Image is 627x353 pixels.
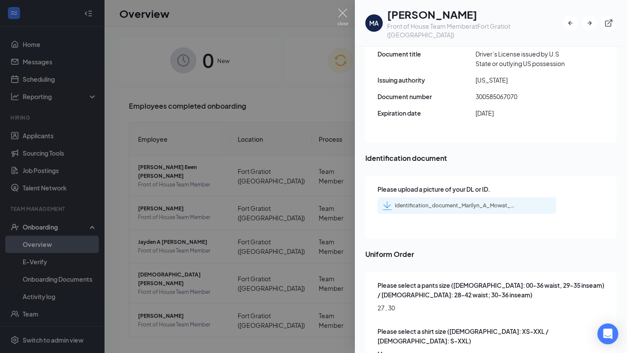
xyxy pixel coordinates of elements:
[383,201,517,210] a: Identification_document_Marilyn_A_Mowat_uploadedfile_20250913.pdf.pdf
[566,19,575,27] svg: ArrowLeftNew
[378,280,606,300] span: Please select a pants size ([DEMOGRAPHIC_DATA]: 00-36 waist, 29-35 inseam) / [DEMOGRAPHIC_DATA]: ...
[582,15,597,31] button: ArrowRight
[378,49,475,59] span: Document title
[604,19,613,27] svg: ExternalLink
[585,19,594,27] svg: ArrowRight
[378,184,490,194] span: Please upload a picture of your DL or ID.
[597,323,618,344] div: Open Intercom Messenger
[475,49,573,68] span: Driver’s License issued by U.S State or outlying US possession
[378,326,606,346] span: Please select a shirt size ([DEMOGRAPHIC_DATA]: XS-XXL / [DEMOGRAPHIC_DATA]: S-XXL)
[369,19,379,27] div: MA
[365,153,617,163] span: Identification document
[475,108,573,118] span: [DATE]
[563,15,578,31] button: ArrowLeftNew
[387,7,563,22] h1: [PERSON_NAME]
[378,75,475,85] span: Issuing authority
[378,108,475,118] span: Expiration date
[601,15,617,31] button: ExternalLink
[387,22,563,39] div: Front of House Team Member at Fort Gratiot ([GEOGRAPHIC_DATA])
[475,75,573,85] span: [US_STATE]
[475,92,573,101] span: 300585067070
[365,249,617,260] span: Uniform Order
[395,202,517,209] div: Identification_document_Marilyn_A_Mowat_uploadedfile_20250913.pdf.pdf
[378,303,606,313] span: 27 , 30
[378,92,475,101] span: Document number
